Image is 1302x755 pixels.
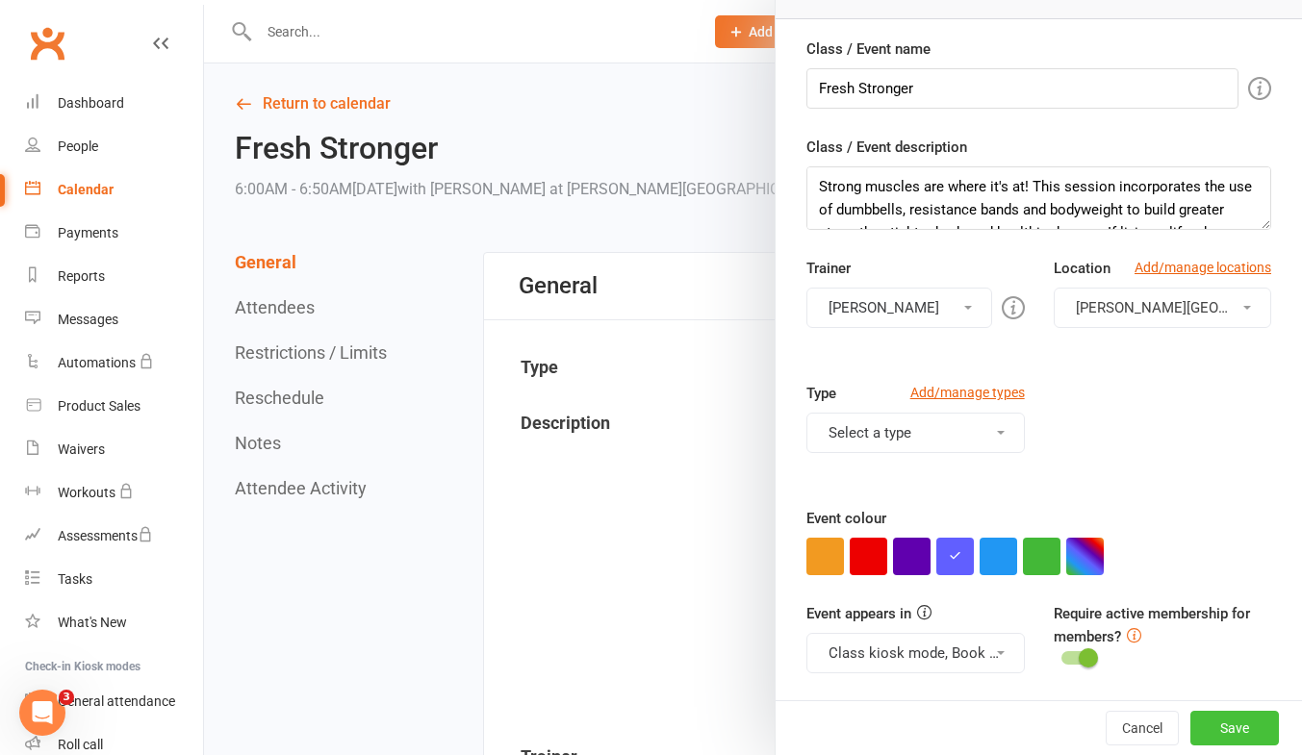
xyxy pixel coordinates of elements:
[59,690,74,705] span: 3
[806,633,1024,673] button: Class kiosk mode, Book & Pay, Roll call, Clubworx website calendar and Member portal
[1106,711,1179,745] button: Cancel
[806,413,1024,453] button: Select a type
[806,288,991,328] button: [PERSON_NAME]
[58,225,118,240] div: Payments
[58,485,115,500] div: Workouts
[58,182,114,197] div: Calendar
[58,355,136,370] div: Automations
[58,693,175,709] div: General attendance
[25,471,203,515] a: Workouts
[58,95,124,111] div: Dashboard
[25,168,203,212] a: Calendar
[58,615,127,630] div: What's New
[25,298,203,341] a: Messages
[1054,605,1250,645] label: Require active membership for members?
[25,341,203,385] a: Automations
[58,268,105,284] div: Reports
[1135,257,1271,278] a: Add/manage locations
[25,558,203,601] a: Tasks
[23,19,71,67] a: Clubworx
[58,528,153,543] div: Assessments
[806,382,836,405] label: Type
[58,571,92,587] div: Tasks
[58,138,98,154] div: People
[25,428,203,471] a: Waivers
[19,690,65,736] iframe: Intercom live chat
[1054,257,1111,280] label: Location
[910,382,1025,403] a: Add/manage types
[806,136,967,159] label: Class / Event description
[806,507,886,530] label: Event colour
[25,601,203,644] a: What's New
[58,312,118,327] div: Messages
[25,255,203,298] a: Reports
[58,441,105,457] div: Waivers
[25,680,203,723] a: General attendance kiosk mode
[1054,288,1271,328] button: [PERSON_NAME][GEOGRAPHIC_DATA]
[25,212,203,255] a: Payments
[806,38,931,61] label: Class / Event name
[806,68,1238,109] input: Enter event name
[25,82,203,125] a: Dashboard
[25,515,203,558] a: Assessments
[25,125,203,168] a: People
[25,385,203,428] a: Product Sales
[1190,711,1279,745] button: Save
[806,602,911,625] label: Event appears in
[806,257,851,280] label: Trainer
[58,398,140,414] div: Product Sales
[58,737,103,752] div: Roll call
